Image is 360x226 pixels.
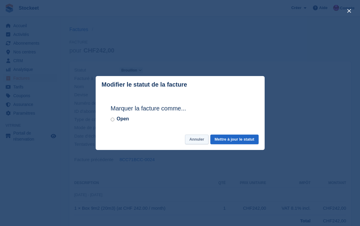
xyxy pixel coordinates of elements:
button: Annuler [185,135,208,145]
button: Mettre à jour le statut [210,135,258,145]
p: Modifier le statut de la facture [102,81,187,88]
label: Open [117,115,129,123]
h2: Marquer la facture comme... [111,104,250,113]
button: close [344,6,354,16]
